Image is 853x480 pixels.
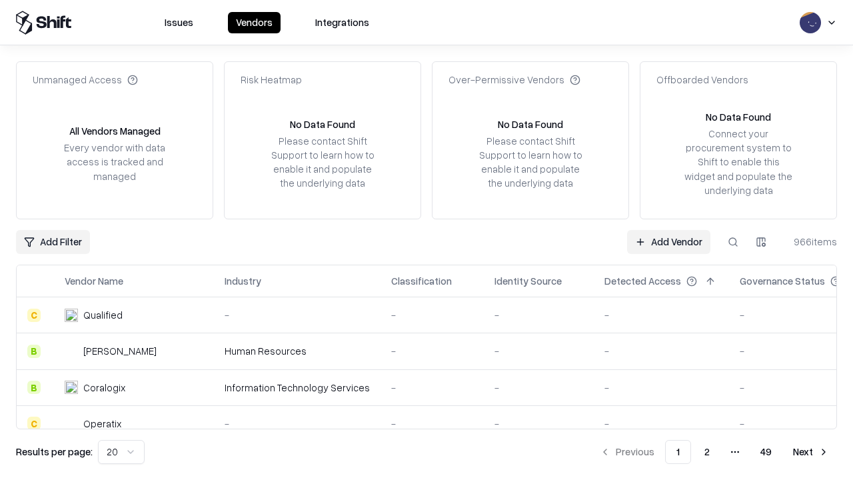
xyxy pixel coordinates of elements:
div: No Data Found [498,117,563,131]
div: 966 items [784,235,837,249]
button: Integrations [307,12,377,33]
div: - [494,381,583,395]
div: Risk Heatmap [241,73,302,87]
div: Over-Permissive Vendors [448,73,580,87]
div: - [494,417,583,431]
div: - [494,344,583,358]
nav: pagination [592,440,837,464]
div: B [27,345,41,358]
div: C [27,309,41,322]
div: - [225,417,370,431]
button: Next [785,440,837,464]
button: Add Filter [16,230,90,254]
div: Industry [225,274,261,288]
div: All Vendors Managed [69,124,161,138]
div: Please contact Shift Support to learn how to enable it and populate the underlying data [475,134,586,191]
div: Connect your procurement system to Shift to enable this widget and populate the underlying data [683,127,794,197]
button: Vendors [228,12,281,33]
button: 2 [694,440,720,464]
a: Add Vendor [627,230,710,254]
div: Detected Access [604,274,681,288]
img: Deel [65,345,78,358]
div: No Data Found [290,117,355,131]
div: - [604,344,718,358]
div: - [604,308,718,322]
img: Qualified [65,309,78,322]
div: Coralogix [83,381,125,395]
div: Information Technology Services [225,381,370,395]
div: - [604,417,718,431]
div: Please contact Shift Support to learn how to enable it and populate the underlying data [267,134,378,191]
div: - [391,381,473,395]
div: - [225,308,370,322]
div: Human Resources [225,344,370,358]
div: Classification [391,274,452,288]
div: Operatix [83,417,121,431]
div: Governance Status [740,274,825,288]
div: - [391,344,473,358]
button: 1 [665,440,691,464]
img: Coralogix [65,381,78,394]
div: [PERSON_NAME] [83,344,157,358]
div: - [391,308,473,322]
div: Identity Source [494,274,562,288]
div: Qualified [83,308,123,322]
div: Unmanaged Access [33,73,138,87]
div: Offboarded Vendors [656,73,748,87]
img: Operatix [65,417,78,430]
div: Every vendor with data access is tracked and managed [59,141,170,183]
div: - [604,381,718,395]
div: - [391,417,473,431]
div: No Data Found [706,110,771,124]
div: Vendor Name [65,274,123,288]
div: B [27,381,41,394]
button: 49 [750,440,782,464]
p: Results per page: [16,445,93,459]
div: - [494,308,583,322]
div: C [27,417,41,430]
button: Issues [157,12,201,33]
